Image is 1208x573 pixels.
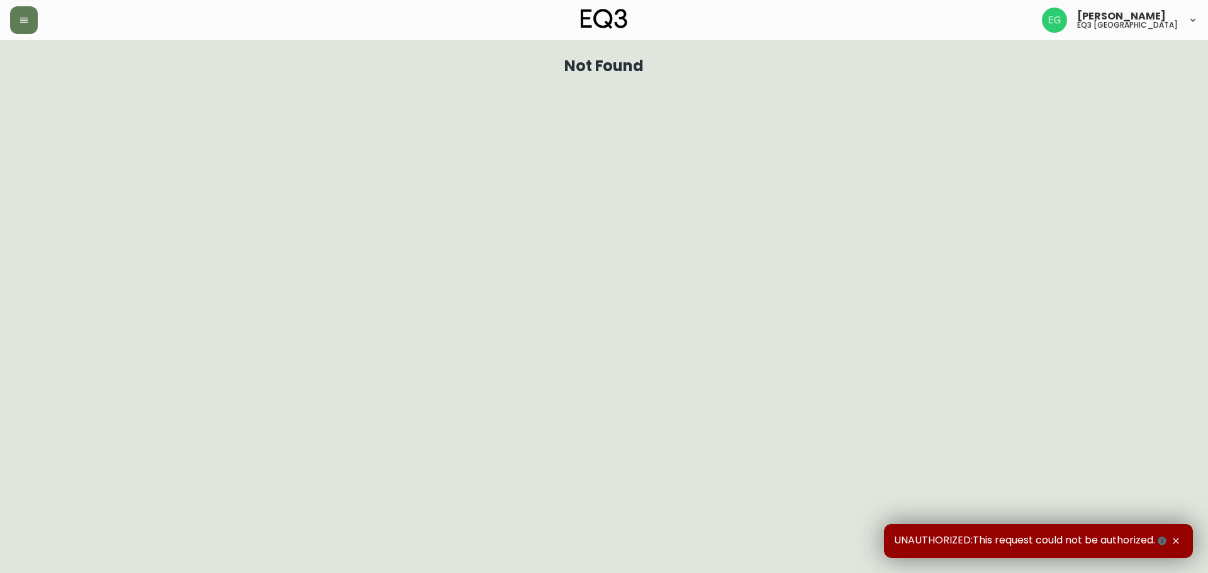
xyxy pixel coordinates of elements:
span: UNAUTHORIZED:This request could not be authorized. [894,534,1169,548]
img: db11c1629862fe82d63d0774b1b54d2b [1042,8,1067,33]
h5: eq3 [GEOGRAPHIC_DATA] [1077,21,1178,29]
img: logo [581,9,627,29]
span: [PERSON_NAME] [1077,11,1166,21]
h1: Not Found [564,60,644,72]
